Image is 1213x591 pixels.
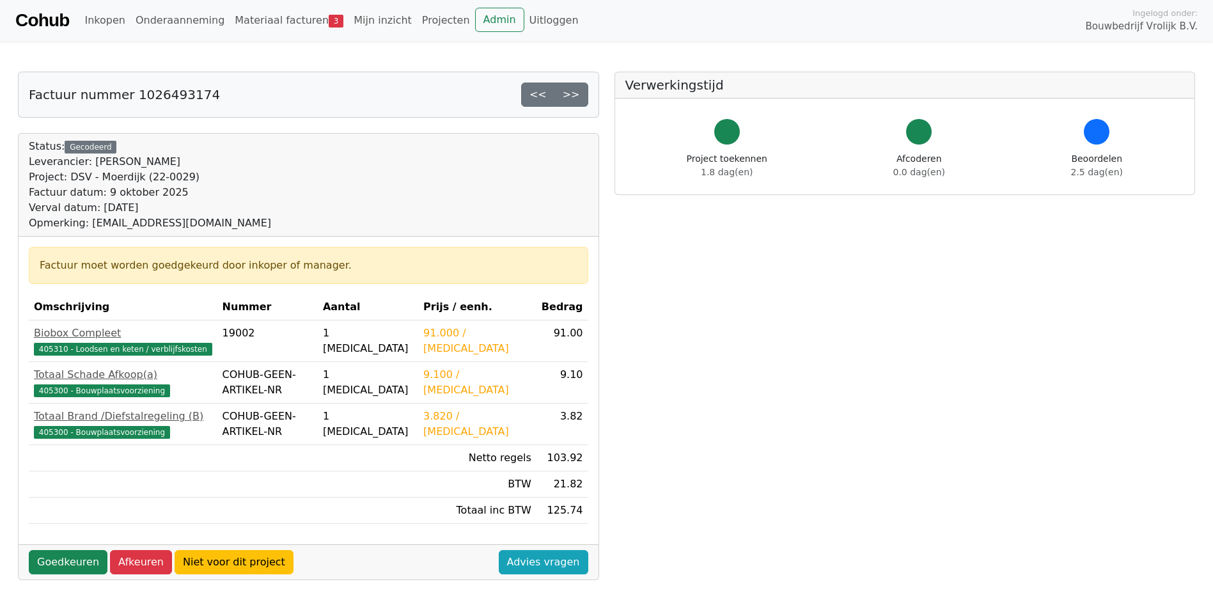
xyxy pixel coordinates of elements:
[423,409,531,439] div: 3.820 / [MEDICAL_DATA]
[418,294,536,320] th: Prijs / eenh.
[701,167,753,177] span: 1.8 dag(en)
[65,141,116,154] div: Gecodeerd
[29,139,271,231] div: Status:
[536,445,588,471] td: 103.92
[329,15,343,28] span: 3
[418,471,536,498] td: BTW
[34,409,212,439] a: Totaal Brand /Diefstalregeling (B)405300 - Bouwplaatsvoorziening
[318,294,418,320] th: Aantal
[175,550,293,574] a: Niet voor dit project
[34,367,212,398] a: Totaal Schade Afkoop(a)405300 - Bouwplaatsvoorziening
[29,154,271,169] div: Leverancier: [PERSON_NAME]
[323,367,413,398] div: 1 [MEDICAL_DATA]
[15,5,69,36] a: Cohub
[40,258,577,273] div: Factuur moet worden goedgekeurd door inkoper of manager.
[423,326,531,356] div: 91.000 / [MEDICAL_DATA]
[79,8,130,33] a: Inkopen
[34,426,170,439] span: 405300 - Bouwplaatsvoorziening
[625,77,1185,93] h5: Verwerkingstijd
[418,498,536,524] td: Totaal inc BTW
[29,294,217,320] th: Omschrijving
[34,367,212,382] div: Totaal Schade Afkoop(a)
[536,362,588,404] td: 9.10
[423,367,531,398] div: 9.100 / [MEDICAL_DATA]
[1071,167,1123,177] span: 2.5 dag(en)
[34,326,212,356] a: Biobox Compleet405310 - Loodsen en keten / verblijfskosten
[893,167,945,177] span: 0.0 dag(en)
[348,8,417,33] a: Mijn inzicht
[29,200,271,216] div: Verval datum: [DATE]
[536,294,588,320] th: Bedrag
[417,8,475,33] a: Projecten
[34,409,212,424] div: Totaal Brand /Diefstalregeling (B)
[1071,152,1123,179] div: Beoordelen
[1132,7,1198,19] span: Ingelogd onder:
[323,409,413,439] div: 1 [MEDICAL_DATA]
[130,8,230,33] a: Onderaanneming
[521,83,555,107] a: <<
[536,404,588,445] td: 3.82
[687,152,767,179] div: Project toekennen
[217,294,318,320] th: Nummer
[29,216,271,231] div: Opmerking: [EMAIL_ADDRESS][DOMAIN_NAME]
[499,550,588,574] a: Advies vragen
[217,362,318,404] td: COHUB-GEEN-ARTIKEL-NR
[524,8,584,33] a: Uitloggen
[217,320,318,362] td: 19002
[29,550,107,574] a: Goedkeuren
[29,169,271,185] div: Project: DSV - Moerdijk (22-0029)
[893,152,945,179] div: Afcoderen
[217,404,318,445] td: COHUB-GEEN-ARTIKEL-NR
[1085,19,1198,34] span: Bouwbedrijf Vrolijk B.V.
[29,185,271,200] div: Factuur datum: 9 oktober 2025
[536,498,588,524] td: 125.74
[29,87,220,102] h5: Factuur nummer 1026493174
[554,83,588,107] a: >>
[230,8,348,33] a: Materiaal facturen3
[34,384,170,397] span: 405300 - Bouwplaatsvoorziening
[110,550,172,574] a: Afkeuren
[536,471,588,498] td: 21.82
[34,326,212,341] div: Biobox Compleet
[536,320,588,362] td: 91.00
[475,8,524,32] a: Admin
[34,343,212,356] span: 405310 - Loodsen en keten / verblijfskosten
[418,445,536,471] td: Netto regels
[323,326,413,356] div: 1 [MEDICAL_DATA]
